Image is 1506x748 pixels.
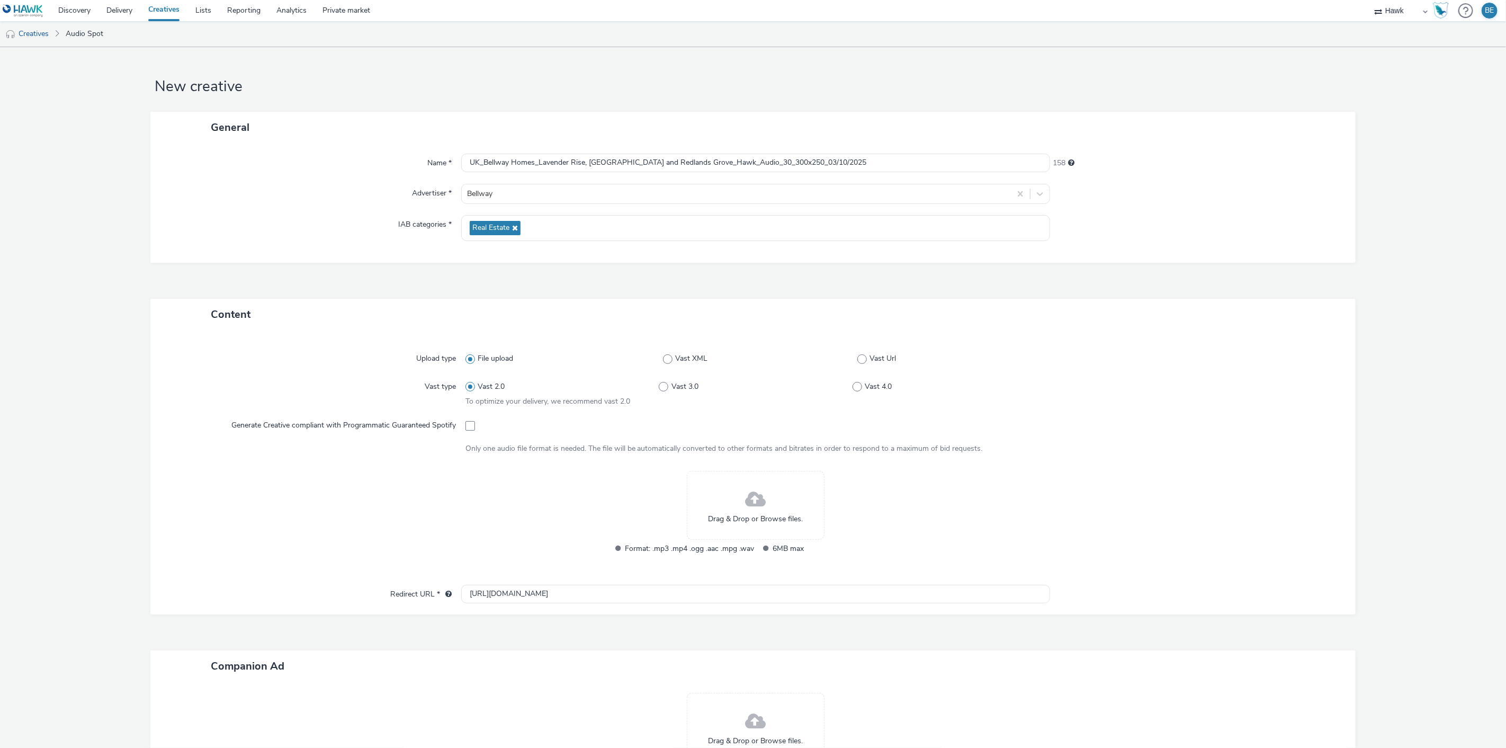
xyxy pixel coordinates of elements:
a: Audio Spot [60,21,109,47]
label: Generate Creative compliant with Programmatic Guaranteed Spotify [227,416,460,431]
span: Vast 3.0 [671,381,698,392]
span: Vast 2.0 [478,381,505,392]
span: Vast Url [870,353,897,364]
div: Maximum 255 characters [1068,158,1074,168]
span: 6MB max [773,542,902,555]
h1: New creative [150,77,1355,97]
img: Hawk Academy [1433,2,1449,19]
input: url... [461,585,1051,603]
label: Upload type [412,349,460,364]
span: File upload [478,353,513,364]
span: Drag & Drop or Browse files. [708,736,803,746]
a: Hawk Academy [1433,2,1453,19]
span: Real Estate [472,224,509,233]
span: General [211,120,249,135]
label: Name * [423,154,456,168]
span: Vast 4.0 [865,381,892,392]
img: audio [5,29,16,40]
label: Redirect URL * [386,585,456,600]
span: Format: .mp3 .mp4 .ogg .aac .mpg .wav [625,542,754,555]
label: IAB categories * [394,215,456,230]
div: Only one audio file format is needed. The file will be automatically converted to other formats a... [465,443,1046,454]
div: URL will be used as a validation URL with some SSPs and it will be the redirection URL of your cr... [440,589,452,600]
label: Vast type [420,377,460,392]
span: Drag & Drop or Browse files. [708,514,803,524]
input: Name [461,154,1051,172]
span: Content [211,307,250,322]
span: To optimize your delivery, we recommend vast 2.0 [465,396,630,406]
span: Vast XML [675,353,707,364]
span: Companion Ad [211,659,284,673]
img: undefined Logo [3,4,43,17]
label: Advertiser * [408,184,456,199]
div: BE [1485,3,1494,19]
span: 158 [1053,158,1065,168]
